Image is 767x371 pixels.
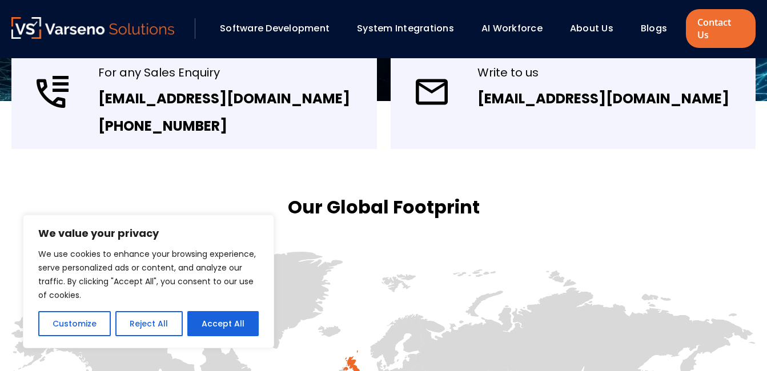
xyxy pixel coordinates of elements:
button: Customize [38,311,111,336]
div: Blogs [635,19,683,38]
div: Software Development [214,19,346,38]
a: Varseno Solutions – Product Engineering & IT Services [11,17,174,40]
a: About Us [570,22,613,35]
button: Accept All [187,311,259,336]
button: Reject All [115,311,182,336]
a: System Integrations [357,22,454,35]
div: Write to us [477,64,729,80]
h2: Our Global Footprint [288,195,480,220]
a: [EMAIL_ADDRESS][DOMAIN_NAME] [477,89,729,108]
p: We use cookies to enhance your browsing experience, serve personalized ads or content, and analyz... [38,247,259,302]
div: AI Workforce [476,19,559,38]
a: Software Development [220,22,330,35]
a: Contact Us [686,9,756,48]
a: AI Workforce [481,22,543,35]
div: System Integrations [351,19,470,38]
p: We value your privacy [38,227,259,240]
a: Blogs [641,22,667,35]
img: Varseno Solutions – Product Engineering & IT Services [11,17,174,39]
div: About Us [564,19,629,38]
a: [EMAIL_ADDRESS][DOMAIN_NAME] [98,89,350,108]
a: [PHONE_NUMBER] [98,116,227,135]
div: For any Sales Enquiry [98,64,350,80]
